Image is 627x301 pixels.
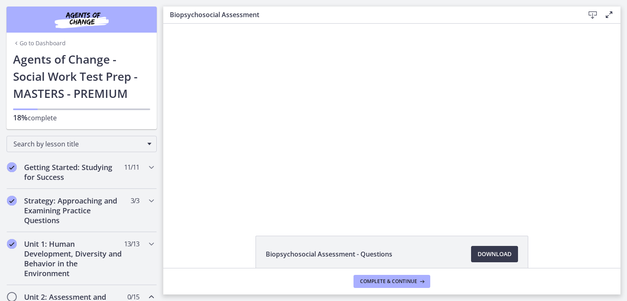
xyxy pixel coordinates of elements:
h3: Biopsychosocial Assessment [170,10,571,20]
i: Completed [7,196,17,206]
h2: Unit 1: Human Development, Diversity and Behavior in the Environment [24,239,124,278]
iframe: Video Lesson [163,24,620,217]
span: 18% [13,113,28,122]
span: 3 / 3 [131,196,139,206]
p: complete [13,113,150,123]
img: Agents of Change Social Work Test Prep [33,10,131,29]
span: Biopsychosocial Assessment - Questions [266,249,392,259]
button: Complete & continue [354,275,430,288]
a: Download [471,246,518,262]
i: Completed [7,239,17,249]
a: Go to Dashboard [13,39,66,47]
h1: Agents of Change - Social Work Test Prep - MASTERS - PREMIUM [13,51,150,102]
i: Completed [7,162,17,172]
span: 11 / 11 [124,162,139,172]
span: Download [478,249,511,259]
span: 13 / 13 [124,239,139,249]
h2: Getting Started: Studying for Success [24,162,124,182]
div: Search by lesson title [7,136,157,152]
h2: Strategy: Approaching and Examining Practice Questions [24,196,124,225]
span: Search by lesson title [13,139,143,148]
span: Complete & continue [360,278,417,285]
